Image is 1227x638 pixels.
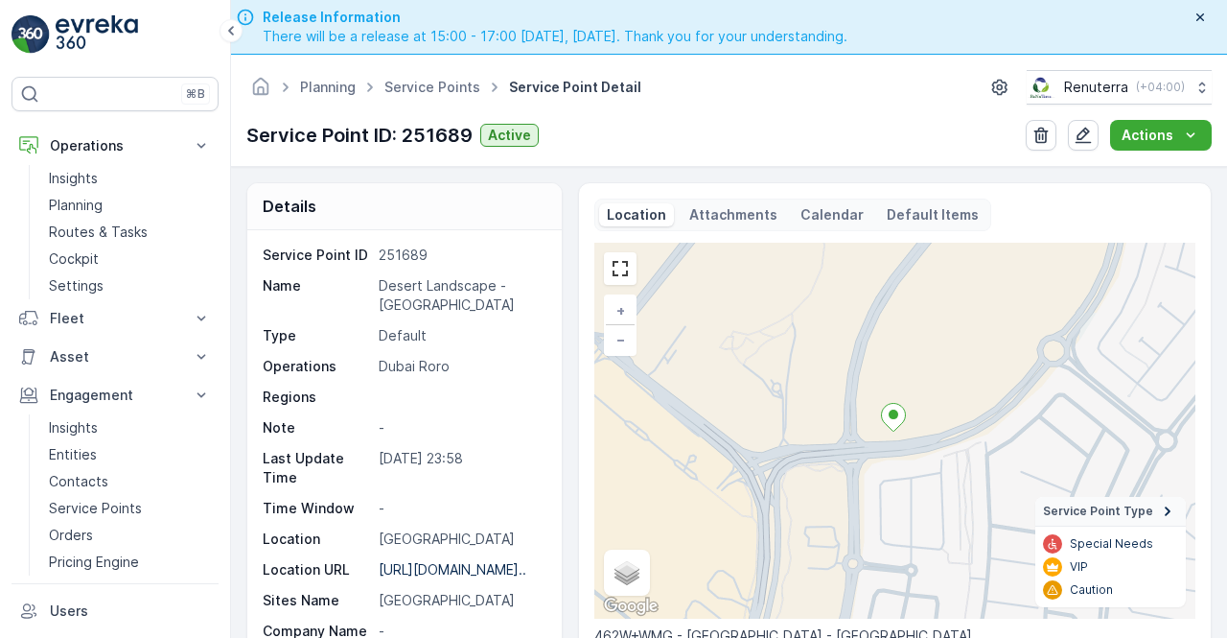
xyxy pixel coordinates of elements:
[49,499,142,518] p: Service Points
[1070,559,1088,575] p: VIP
[12,15,50,54] img: logo
[1070,536,1153,552] p: Special Needs
[41,192,219,219] a: Planning
[1122,126,1173,145] p: Actions
[1136,80,1185,95] p: ( +04:00 )
[50,602,211,621] p: Users
[607,205,666,224] p: Location
[49,276,104,295] p: Settings
[12,127,219,165] button: Operations
[480,124,539,147] button: Active
[12,338,219,376] button: Asset
[379,357,542,376] p: Dubai Roro
[1027,70,1212,105] button: Renuterra(+04:00)
[379,276,542,315] p: Desert Landscape - [GEOGRAPHIC_DATA]
[263,530,371,549] p: Location
[41,219,219,246] a: Routes & Tasks
[263,326,371,345] p: Type
[263,418,371,437] p: Note
[49,445,97,464] p: Entities
[263,357,371,376] p: Operations
[41,468,219,495] a: Contacts
[186,86,205,102] p: ⌘B
[263,499,371,518] p: Time Window
[41,441,219,468] a: Entities
[49,223,148,242] p: Routes & Tasks
[379,449,542,487] p: [DATE] 23:58
[384,79,480,95] a: Service Points
[599,594,662,619] img: Google
[41,414,219,441] a: Insights
[263,246,371,265] p: Service Point ID
[379,530,542,549] p: [GEOGRAPHIC_DATA]
[1027,77,1056,98] img: Screenshot_2024-07-26_at_13.33.01.png
[488,126,531,145] p: Active
[887,205,979,224] p: Default Items
[689,205,777,224] p: Attachments
[379,326,542,345] p: Default
[1070,582,1113,598] p: Caution
[49,472,108,491] p: Contacts
[263,195,316,218] p: Details
[606,254,635,283] a: View Fullscreen
[606,296,635,325] a: Zoom In
[379,591,542,610] p: [GEOGRAPHIC_DATA]
[379,418,542,437] p: -
[41,246,219,272] a: Cockpit
[250,83,271,100] a: Homepage
[1110,120,1212,151] button: Actions
[56,15,138,54] img: logo_light-DOdMpM7g.png
[263,8,847,27] span: Release Information
[263,27,847,46] span: There will be a release at 15:00 - 17:00 [DATE], [DATE]. Thank you for your understanding.
[41,549,219,576] a: Pricing Engine
[505,78,645,97] span: Service Point Detail
[50,309,180,328] p: Fleet
[50,386,180,405] p: Engagement
[12,299,219,338] button: Fleet
[41,495,219,522] a: Service Points
[49,418,98,437] p: Insights
[800,205,864,224] p: Calendar
[263,560,371,579] p: Location URL
[12,376,219,414] button: Engagement
[616,331,626,347] span: −
[300,79,356,95] a: Planning
[263,591,371,610] p: Sites Name
[12,592,219,630] a: Users
[49,249,99,269] p: Cockpit
[379,561,526,578] p: [URL][DOMAIN_NAME]..
[263,449,371,487] p: Last Update Time
[1064,78,1128,97] p: Renuterra
[50,347,180,366] p: Asset
[1043,504,1153,519] span: Service Point Type
[1035,497,1186,527] summary: Service Point Type
[606,325,635,354] a: Zoom Out
[616,302,625,319] span: +
[379,499,542,518] p: -
[49,553,139,572] p: Pricing Engine
[41,522,219,549] a: Orders
[50,136,180,155] p: Operations
[379,246,542,265] p: 251689
[41,165,219,192] a: Insights
[246,121,473,150] p: Service Point ID: 251689
[41,272,219,299] a: Settings
[263,388,371,407] p: Regions
[606,552,648,594] a: Layers
[263,276,371,315] p: Name
[49,169,98,188] p: Insights
[599,594,662,619] a: Open this area in Google Maps (opens a new window)
[49,526,93,545] p: Orders
[49,196,103,215] p: Planning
